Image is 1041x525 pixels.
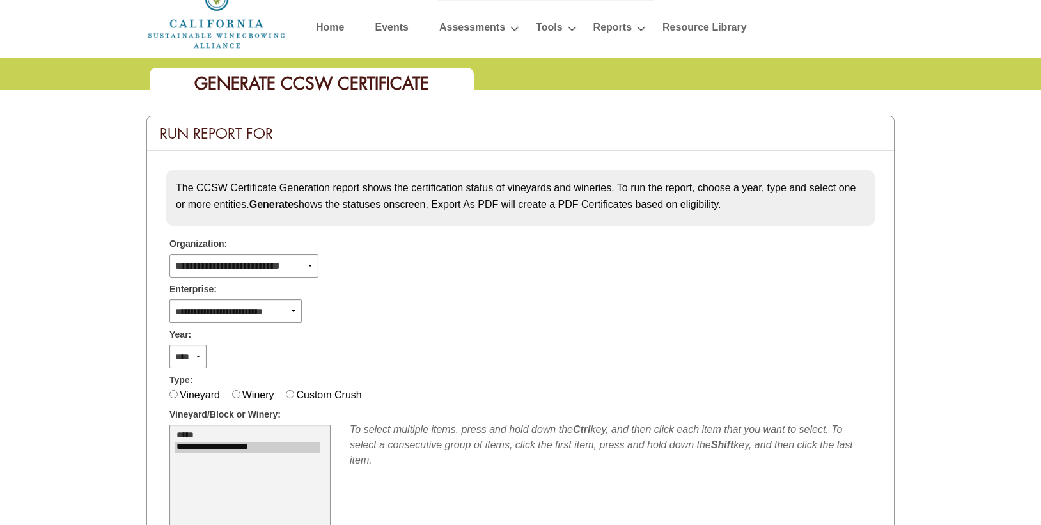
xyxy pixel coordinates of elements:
[169,328,191,341] span: Year:
[296,389,361,400] label: Custom Crush
[375,19,408,41] a: Events
[169,373,192,387] span: Type:
[662,19,747,41] a: Resource Library
[573,424,591,435] b: Ctrl
[249,199,294,210] strong: Generate
[146,3,287,14] a: Home
[711,439,734,450] b: Shift
[169,237,227,251] span: Organization:
[147,116,894,151] div: Run Report For
[169,408,281,421] span: Vineyard/Block or Winery:
[350,422,872,468] div: To select multiple items, press and hold down the key, and then click each item that you want to ...
[176,180,865,212] p: The CCSW Certificate Generation report shows the certification status of vineyards and wineries. ...
[194,72,429,95] span: Generate CCSW Certificate
[242,389,274,400] label: Winery
[316,19,344,41] a: Home
[180,389,220,400] label: Vineyard
[439,19,505,41] a: Assessments
[169,283,217,296] span: Enterprise:
[593,19,632,41] a: Reports
[536,19,562,41] a: Tools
